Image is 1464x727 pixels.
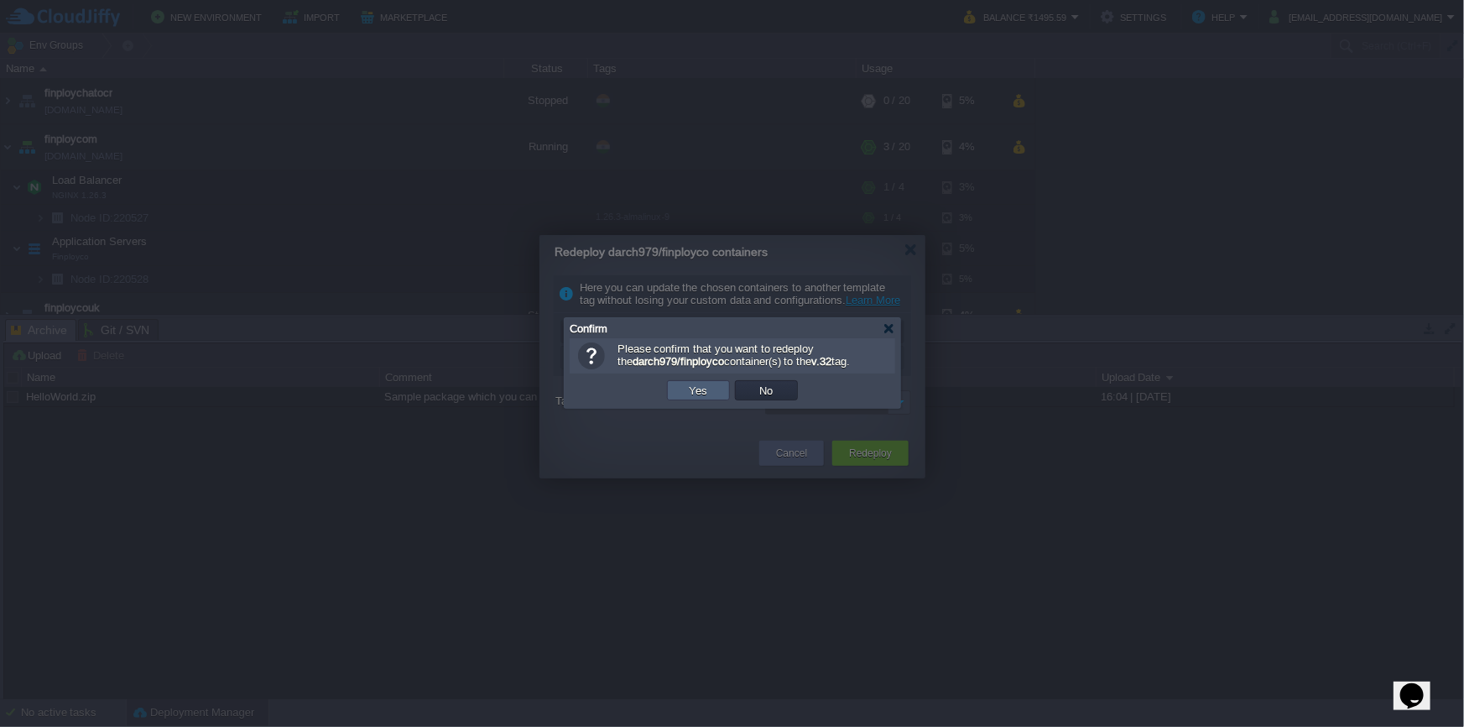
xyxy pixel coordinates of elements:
button: Yes [685,383,713,398]
span: Confirm [570,322,607,335]
span: Please confirm that you want to redeploy the container(s) to the tag. [617,343,850,368]
iframe: chat widget [1394,660,1447,710]
b: v.32 [811,355,831,368]
b: darch979/finployco [633,355,724,368]
button: No [755,383,779,398]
